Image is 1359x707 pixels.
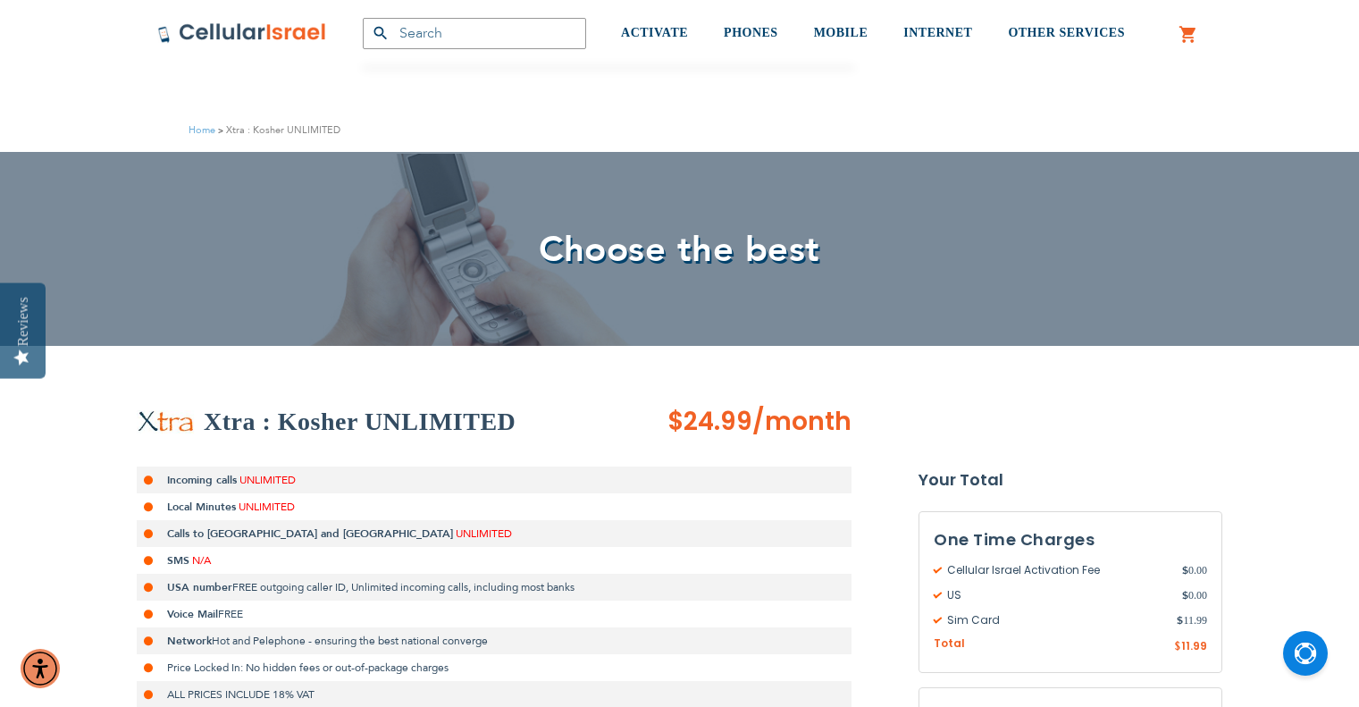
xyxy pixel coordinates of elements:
span: UNLIMITED [239,473,296,487]
strong: USA number [167,580,232,594]
span: Sim Card [934,612,1177,628]
span: /month [752,404,851,440]
span: 0.00 [1182,587,1207,603]
strong: Voice Mail [167,607,218,621]
li: Xtra : Kosher UNLIMITED [215,122,340,139]
div: Accessibility Menu [21,649,60,688]
span: N/A [192,553,211,568]
div: Reviews [15,297,31,346]
span: $ [1177,612,1183,628]
span: PHONES [724,26,778,39]
span: $24.99 [667,404,752,439]
img: Xtra : Kosher UNLIMITED [137,410,195,433]
a: Home [189,123,215,137]
span: OTHER SERVICES [1008,26,1125,39]
span: Hot and Pelephone - ensuring the best national converge [212,634,488,648]
span: UNLIMITED [456,526,512,541]
span: 0.00 [1182,562,1207,578]
span: $ [1174,639,1181,655]
span: Cellular Israel Activation Fee [934,562,1182,578]
li: Price Locked In: No hidden fees or out-of-package charges [137,654,851,681]
strong: Network [167,634,212,648]
input: Search [363,18,586,49]
h3: One Time Charges [934,526,1207,553]
span: $ [1182,587,1188,603]
span: UNLIMITED [239,500,295,514]
span: 11.99 [1181,638,1207,653]
img: Cellular Israel Logo [157,22,327,44]
span: INTERNET [903,26,972,39]
span: Choose the best [539,225,820,274]
span: ACTIVATE [621,26,688,39]
span: 11.99 [1177,612,1207,628]
span: FREE [218,607,243,621]
strong: Calls to [GEOGRAPHIC_DATA] and [GEOGRAPHIC_DATA] [167,526,453,541]
span: FREE outgoing caller ID, Unlimited incoming calls, including most banks [232,580,575,594]
span: $ [1182,562,1188,578]
span: US [934,587,1182,603]
span: Total [934,635,965,652]
strong: SMS [167,553,189,568]
span: MOBILE [814,26,868,39]
strong: Your Total [919,467,1222,493]
strong: Incoming calls [167,473,237,487]
strong: Local Minutes [167,500,236,514]
h2: Xtra : Kosher UNLIMITED [204,404,516,440]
